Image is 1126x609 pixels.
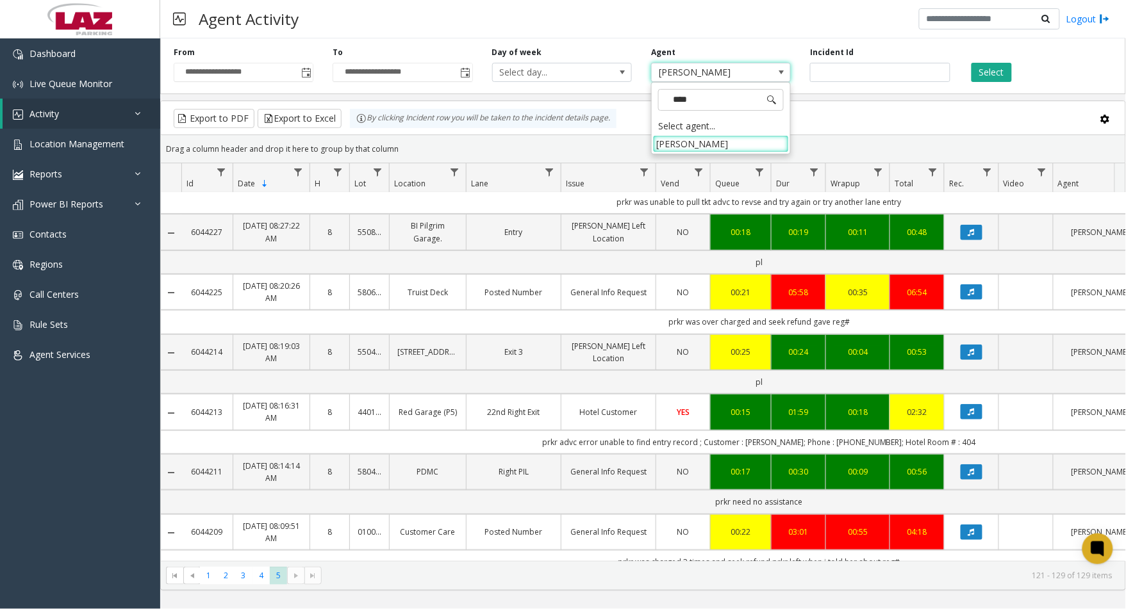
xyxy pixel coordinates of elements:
[29,168,62,180] span: Reports
[318,226,342,238] a: 8
[13,79,23,90] img: 'icon'
[492,47,542,58] label: Day of week
[1033,163,1050,181] a: Video Filter Menu
[189,226,225,238] a: 6044227
[329,163,347,181] a: H Filter Menu
[718,406,763,418] a: 00:15
[898,226,936,238] a: 00:48
[241,520,302,544] a: [DATE] 08:09:51 AM
[569,220,648,244] a: [PERSON_NAME] Left Location
[350,109,617,128] div: By clicking Incident row you will be taken to the incident details page.
[718,226,763,238] div: 00:18
[241,460,302,484] a: [DATE] 08:14:14 AM
[898,286,936,298] div: 06:54
[949,178,964,189] span: Rec.
[1058,178,1079,189] span: Agent
[318,406,342,418] a: 8
[358,526,381,538] a: 010016
[192,3,305,35] h3: Agent Activity
[189,286,225,298] a: 6044225
[241,220,302,244] a: [DATE] 08:27:22 AM
[258,109,342,128] button: Export to Excel
[3,99,160,129] a: Activity
[718,466,763,478] a: 00:17
[471,178,488,189] span: Lane
[253,567,270,584] span: Page 4
[677,227,690,238] span: NO
[474,526,553,538] a: Posted Number
[661,178,679,189] span: Vend
[397,526,458,538] a: Customer Care
[664,286,702,298] a: NO
[1066,12,1110,26] a: Logout
[834,466,882,478] a: 00:09
[187,571,197,581] span: Go to the previous page
[677,287,690,298] span: NO
[924,163,941,181] a: Total Filter Menu
[290,163,307,181] a: Date Filter Menu
[690,163,708,181] a: Vend Filter Menu
[677,407,690,418] span: YES
[186,178,194,189] span: Id
[806,163,823,181] a: Dur Filter Menu
[29,138,124,150] span: Location Management
[161,528,181,538] a: Collapse Details
[831,178,860,189] span: Wrapup
[834,346,882,358] a: 00:04
[898,526,936,538] a: 04:18
[898,406,936,418] a: 02:32
[653,135,789,152] li: [PERSON_NAME]
[397,466,458,478] a: PDMC
[358,226,381,238] a: 550804
[358,406,381,418] a: 440105
[779,286,818,298] a: 05:58
[779,346,818,358] a: 00:24
[664,346,702,358] a: NO
[394,178,426,189] span: Location
[189,346,225,358] a: 6044214
[173,3,186,35] img: pageIcon
[260,179,270,189] span: Sortable
[397,286,458,298] a: Truist Deck
[13,200,23,210] img: 'icon'
[651,47,675,58] label: Agent
[834,226,882,238] a: 00:11
[810,47,854,58] label: Incident Id
[13,290,23,300] img: 'icon'
[29,198,103,210] span: Power BI Reports
[898,346,936,358] a: 00:53
[241,400,302,424] a: [DATE] 08:16:31 AM
[718,346,763,358] a: 00:25
[241,280,302,304] a: [DATE] 08:20:26 AM
[1100,12,1110,26] img: logout
[664,406,702,418] a: YES
[318,286,342,298] a: 8
[1004,178,1025,189] span: Video
[161,288,181,298] a: Collapse Details
[972,63,1012,82] button: Select
[161,348,181,358] a: Collapse Details
[718,286,763,298] div: 00:21
[13,260,23,270] img: 'icon'
[569,340,648,364] a: [PERSON_NAME] Left Location
[13,140,23,150] img: 'icon'
[979,163,996,181] a: Rec. Filter Menu
[474,406,553,418] a: 22nd Right Exit
[898,466,936,478] div: 00:56
[358,286,381,298] a: 580648
[779,526,818,538] div: 03:01
[174,47,195,58] label: From
[541,163,558,181] a: Lane Filter Menu
[354,178,366,189] span: Lot
[834,286,882,298] a: 00:35
[779,226,818,238] a: 00:19
[715,178,740,189] span: Queue
[189,406,225,418] a: 6044213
